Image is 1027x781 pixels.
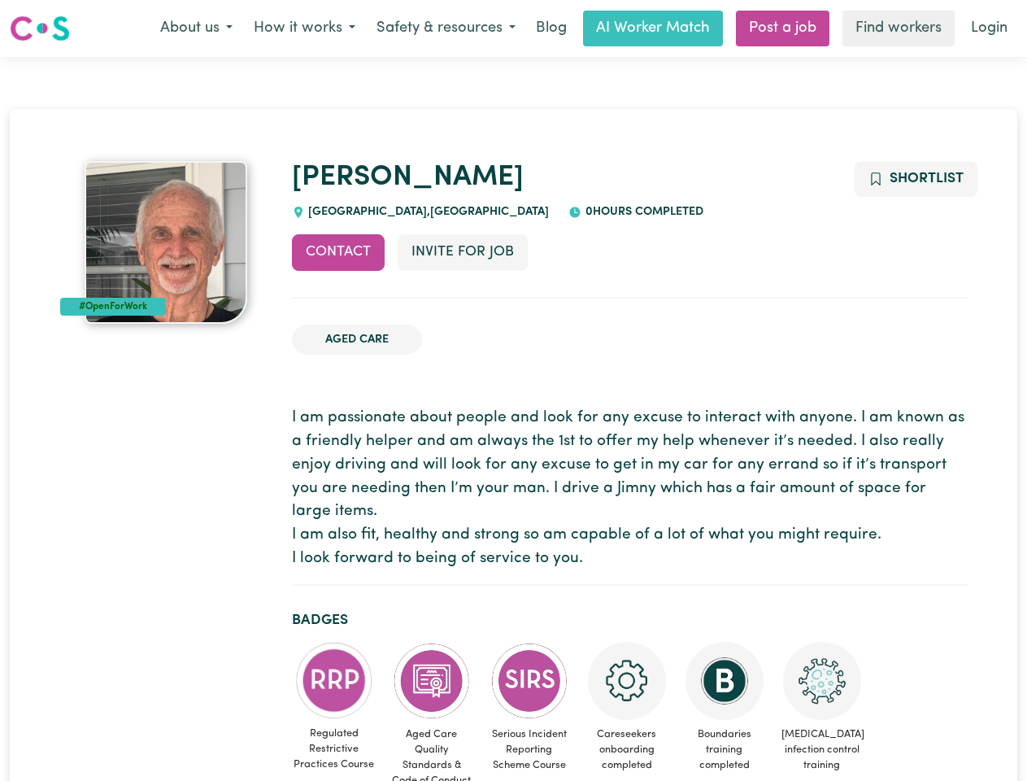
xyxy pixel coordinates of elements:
h2: Badges [292,612,968,629]
p: I am passionate about people and look for any excuse to interact with anyone. I am known as a fri... [292,407,968,571]
span: Boundaries training completed [682,720,767,780]
span: [MEDICAL_DATA] infection control training [780,720,864,780]
span: [GEOGRAPHIC_DATA] , [GEOGRAPHIC_DATA] [305,206,550,218]
button: How it works [243,11,366,46]
li: Aged Care [292,325,422,356]
img: CS Academy: COVID-19 Infection Control Training course completed [783,642,861,720]
span: Careseekers onboarding completed [585,720,669,780]
a: AI Worker Match [583,11,723,46]
button: Invite for Job [398,234,528,270]
button: Add to shortlist [855,161,977,197]
img: CS Academy: Aged Care Quality Standards & Code of Conduct course completed [393,642,471,720]
a: Find workers [842,11,955,46]
a: Login [961,11,1017,46]
img: Kenneth [85,161,247,324]
a: Kenneth's profile picture'#OpenForWork [60,161,272,324]
img: CS Academy: Careseekers Onboarding course completed [588,642,666,720]
button: Safety & resources [366,11,526,46]
a: [PERSON_NAME] [292,164,524,192]
img: Careseekers logo [10,14,70,43]
span: Regulated Restrictive Practices Course [292,719,376,779]
button: Contact [292,234,385,270]
button: About us [150,11,243,46]
a: Blog [526,11,577,46]
span: Shortlist [890,172,964,185]
a: Careseekers logo [10,10,70,47]
a: Post a job [736,11,829,46]
img: CS Academy: Serious Incident Reporting Scheme course completed [490,642,568,720]
img: CS Academy: Boundaries in care and support work course completed [685,642,764,720]
span: 0 hours completed [581,206,703,218]
div: #OpenForWork [60,298,167,316]
img: CS Academy: Regulated Restrictive Practices course completed [295,642,373,719]
span: Serious Incident Reporting Scheme Course [487,720,572,780]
